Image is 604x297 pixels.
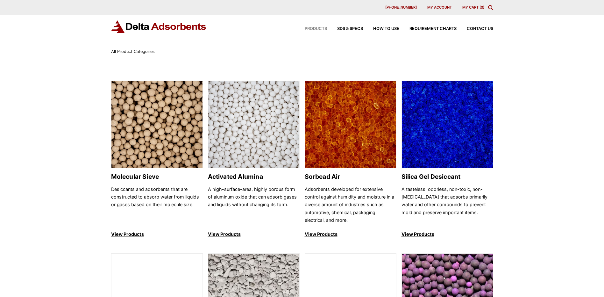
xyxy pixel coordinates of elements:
[111,173,203,180] h2: Molecular Sieve
[111,230,203,238] p: View Products
[305,173,396,180] h2: Sorbead Air
[422,5,457,10] a: My account
[467,27,493,31] span: Contact Us
[401,173,493,180] h2: Silica Gel Desiccant
[373,27,399,31] span: How to Use
[337,27,363,31] span: SDS & SPECS
[399,27,457,31] a: Requirement Charts
[488,5,493,10] div: Toggle Modal Content
[305,27,327,31] span: Products
[111,49,155,54] span: All Product Categories
[305,185,396,224] p: Adsorbents developed for extensive control against humidity and moisture in a diverse amount of i...
[427,6,452,9] span: My account
[380,5,422,10] a: [PHONE_NUMBER]
[409,27,457,31] span: Requirement Charts
[401,185,493,224] p: A tasteless, odorless, non-toxic, non-[MEDICAL_DATA] that adsorbs primarily water and other compo...
[462,5,484,10] a: My Cart (0)
[402,81,493,169] img: Silica Gel Desiccant
[327,27,363,31] a: SDS & SPECS
[401,81,493,238] a: Silica Gel Desiccant Silica Gel Desiccant A tasteless, odorless, non-toxic, non-[MEDICAL_DATA] th...
[111,20,207,33] img: Delta Adsorbents
[208,173,300,180] h2: Activated Alumina
[111,185,203,224] p: Desiccants and adsorbents that are constructed to absorb water from liquids or gases based on the...
[208,185,300,224] p: A high-surface-area, highly porous form of aluminum oxide that can adsorb gases and liquids witho...
[457,27,493,31] a: Contact Us
[305,81,396,169] img: Sorbead Air
[111,81,203,238] a: Molecular Sieve Molecular Sieve Desiccants and adsorbents that are constructed to absorb water fr...
[385,6,417,9] span: [PHONE_NUMBER]
[305,230,396,238] p: View Products
[401,230,493,238] p: View Products
[208,81,300,238] a: Activated Alumina Activated Alumina A high-surface-area, highly porous form of aluminum oxide tha...
[111,81,203,169] img: Molecular Sieve
[295,27,327,31] a: Products
[481,5,483,10] span: 0
[363,27,399,31] a: How to Use
[208,230,300,238] p: View Products
[305,81,396,238] a: Sorbead Air Sorbead Air Adsorbents developed for extensive control against humidity and moisture ...
[208,81,299,169] img: Activated Alumina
